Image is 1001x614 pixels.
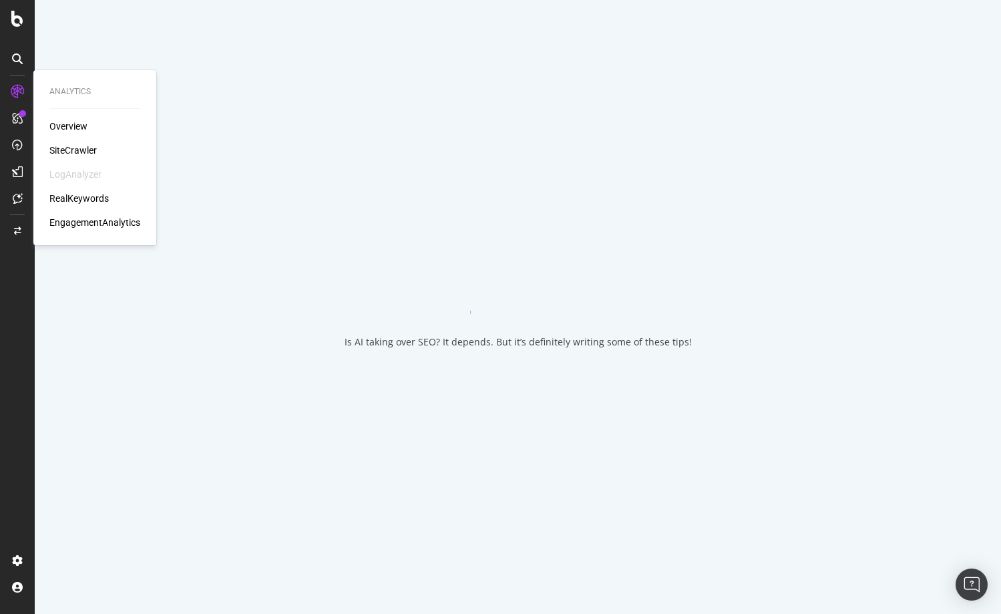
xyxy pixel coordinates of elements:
a: Overview [49,120,87,133]
a: SiteCrawler [49,144,97,157]
div: Analytics [49,86,140,98]
div: Is AI taking over SEO? It depends. But it’s definitely writing some of these tips! [345,335,692,349]
div: Open Intercom Messenger [956,569,988,601]
a: RealKeywords [49,192,109,205]
div: LogAnalyzer [49,168,102,181]
a: EngagementAnalytics [49,216,140,229]
div: animation [470,266,566,314]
